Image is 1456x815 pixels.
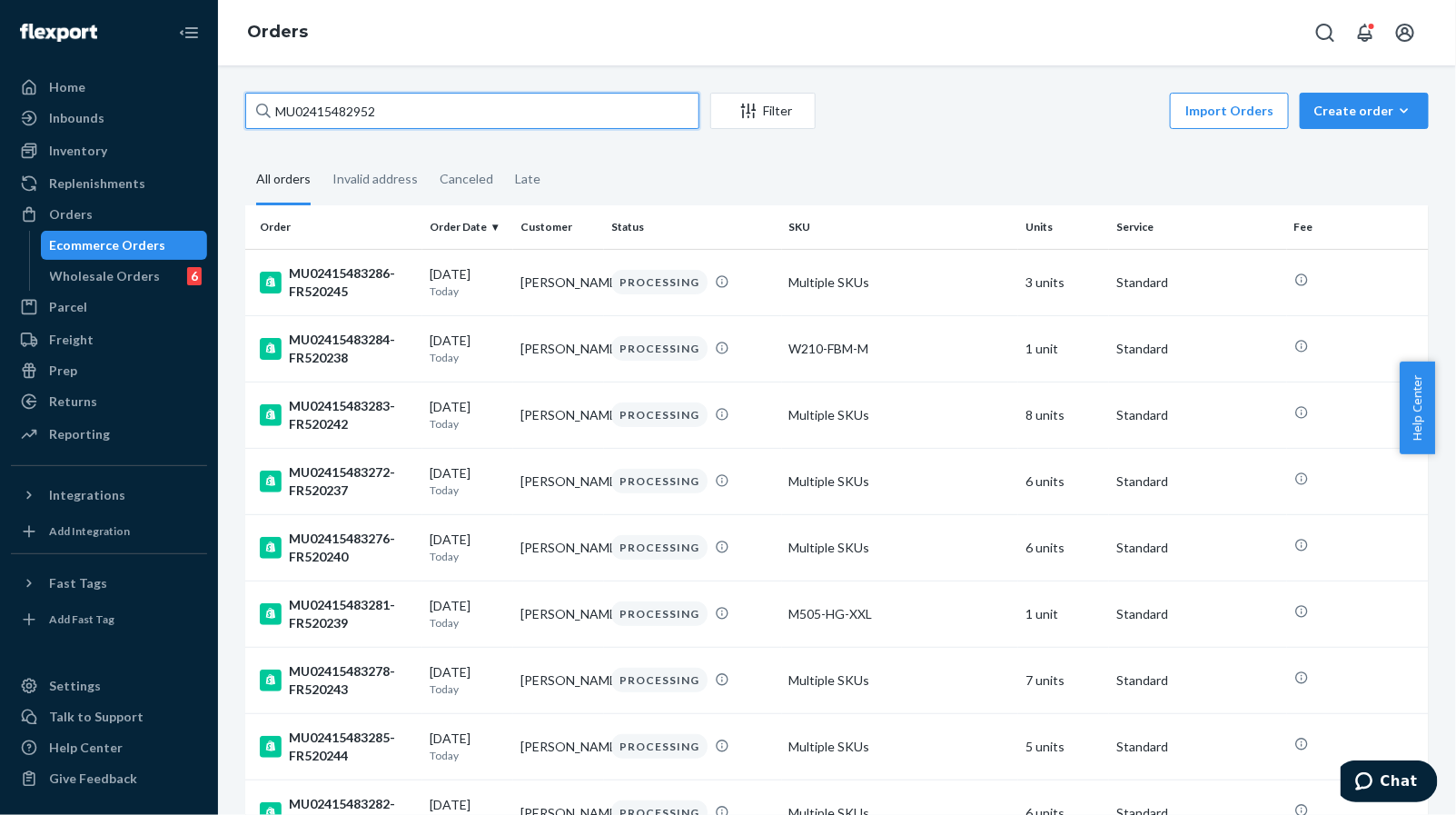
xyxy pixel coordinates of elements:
[430,283,506,299] p: Today
[49,739,123,757] div: Help Center
[430,615,506,631] p: Today
[1018,514,1109,581] td: 6 units
[41,231,208,260] a: Ecommerce Orders
[1387,15,1423,51] button: Open account menu
[430,663,506,697] div: [DATE]
[1287,205,1429,249] th: Fee
[611,734,708,759] div: PROCESSING
[49,109,104,127] div: Inbounds
[11,73,207,102] a: Home
[187,267,202,285] div: 6
[260,596,415,632] div: MU02415483281-FR520239
[1018,448,1109,514] td: 6 units
[233,6,322,59] ol: breadcrumbs
[430,549,506,564] p: Today
[430,398,506,432] div: [DATE]
[611,336,708,361] div: PROCESSING
[782,205,1019,249] th: SKU
[1116,605,1279,623] p: Standard
[49,78,85,96] div: Home
[11,605,207,634] a: Add Fast Tag
[11,671,207,701] a: Settings
[1018,249,1109,315] td: 3 units
[1116,539,1279,557] p: Standard
[11,517,207,546] a: Add Integration
[49,205,93,224] div: Orders
[49,708,144,726] div: Talk to Support
[256,155,311,205] div: All orders
[513,514,604,581] td: [PERSON_NAME]
[49,362,77,380] div: Prep
[260,397,415,433] div: MU02415483283-FR520242
[789,605,1012,623] div: M505-HG-XXL
[611,601,708,626] div: PROCESSING
[513,448,604,514] td: [PERSON_NAME]
[11,702,207,731] button: Talk to Support
[49,393,97,411] div: Returns
[11,136,207,165] a: Inventory
[1018,647,1109,713] td: 7 units
[430,416,506,432] p: Today
[11,293,207,322] a: Parcel
[430,464,506,498] div: [DATE]
[1170,93,1289,129] button: Import Orders
[260,264,415,301] div: MU02415483286-FR520245
[513,581,604,647] td: [PERSON_NAME]
[789,340,1012,358] div: W210-FBM-M
[782,382,1019,448] td: Multiple SKUs
[1347,15,1383,51] button: Open notifications
[50,236,166,254] div: Ecommerce Orders
[1116,671,1279,690] p: Standard
[1018,713,1109,780] td: 5 units
[11,356,207,385] a: Prep
[11,420,207,449] a: Reporting
[1400,362,1435,454] button: Help Center
[611,469,708,493] div: PROCESSING
[332,155,418,203] div: Invalid address
[430,265,506,299] div: [DATE]
[245,205,422,249] th: Order
[11,169,207,198] a: Replenishments
[1018,382,1109,448] td: 8 units
[11,733,207,762] a: Help Center
[782,647,1019,713] td: Multiple SKUs
[11,481,207,510] button: Integrations
[1116,340,1279,358] p: Standard
[782,514,1019,581] td: Multiple SKUs
[1018,315,1109,382] td: 1 unit
[247,22,308,42] a: Orders
[11,200,207,229] a: Orders
[41,262,208,291] a: Wholesale Orders6
[611,403,708,427] div: PROCESSING
[782,249,1019,315] td: Multiple SKUs
[515,155,540,203] div: Late
[1018,581,1109,647] td: 1 unit
[11,104,207,133] a: Inbounds
[49,523,130,539] div: Add Integration
[49,425,110,443] div: Reporting
[422,205,513,249] th: Order Date
[710,93,816,129] button: Filter
[440,155,493,203] div: Canceled
[49,677,101,695] div: Settings
[1307,15,1343,51] button: Open Search Box
[11,325,207,354] a: Freight
[49,174,145,193] div: Replenishments
[1300,93,1429,129] button: Create order
[49,574,107,592] div: Fast Tags
[604,205,781,249] th: Status
[171,15,207,51] button: Close Navigation
[11,764,207,793] button: Give Feedback
[1341,760,1438,806] iframe: Opens a widget where you can chat to one of our agents
[520,219,597,234] div: Customer
[260,463,415,500] div: MU02415483272-FR520237
[49,770,137,788] div: Give Feedback
[49,611,114,627] div: Add Fast Tag
[1109,205,1286,249] th: Service
[1313,102,1415,120] div: Create order
[11,387,207,416] a: Returns
[513,647,604,713] td: [PERSON_NAME]
[49,486,125,504] div: Integrations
